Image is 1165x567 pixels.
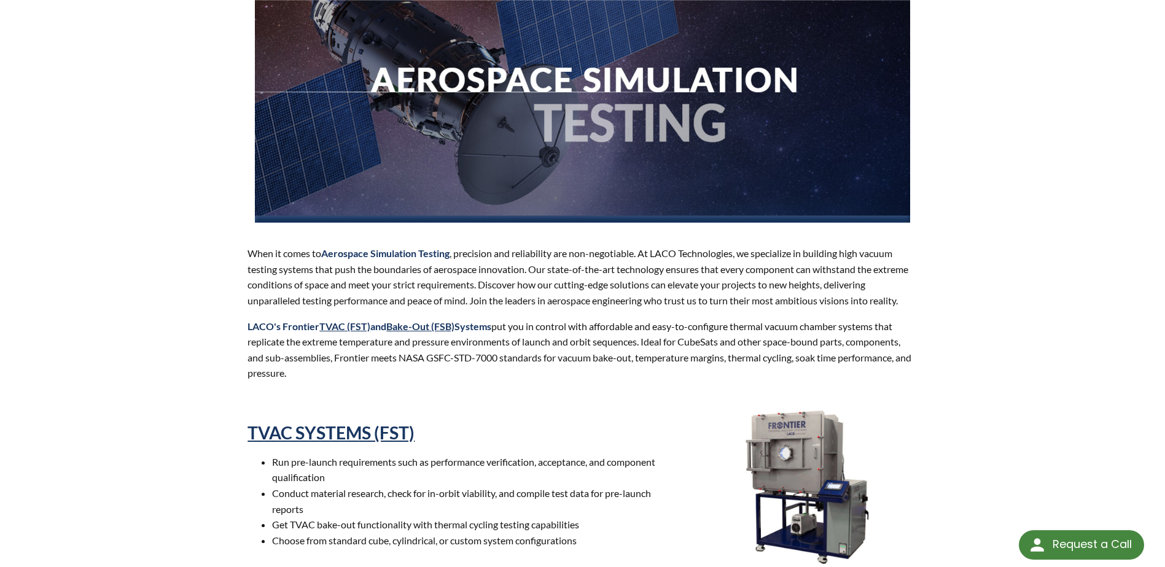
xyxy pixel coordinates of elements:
li: Conduct material research, check for in-orbit viability, and compile test data for pre-launch rep... [272,485,663,517]
a: TVAC (FST) [319,320,370,332]
div: Request a Call [1019,530,1144,560]
p: put you in control with affordable and easy-to-configure thermal vacuum chamber systems that repl... [247,318,917,381]
div: Request a Call [1053,530,1132,558]
img: round button [1027,535,1047,555]
li: Get TVAC bake-out functionality with thermal cycling testing capabilities [272,517,663,533]
span: Aerospace Simulation Testing [321,247,450,259]
a: TVAC SYSTEMS (FST) [247,422,415,443]
p: When it comes to , precision and reliability are non-negotiable. At LACO Technologies, we special... [247,245,917,308]
a: Bake-Out (FSB) [386,320,454,332]
span: LACO's Frontier and Systems [247,320,491,332]
li: Choose from standard cube, cylindrical, or custom system configurations [272,533,663,549]
li: Run pre-launch requirements such as performance verification, acceptance, and component qualifica... [272,454,663,485]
